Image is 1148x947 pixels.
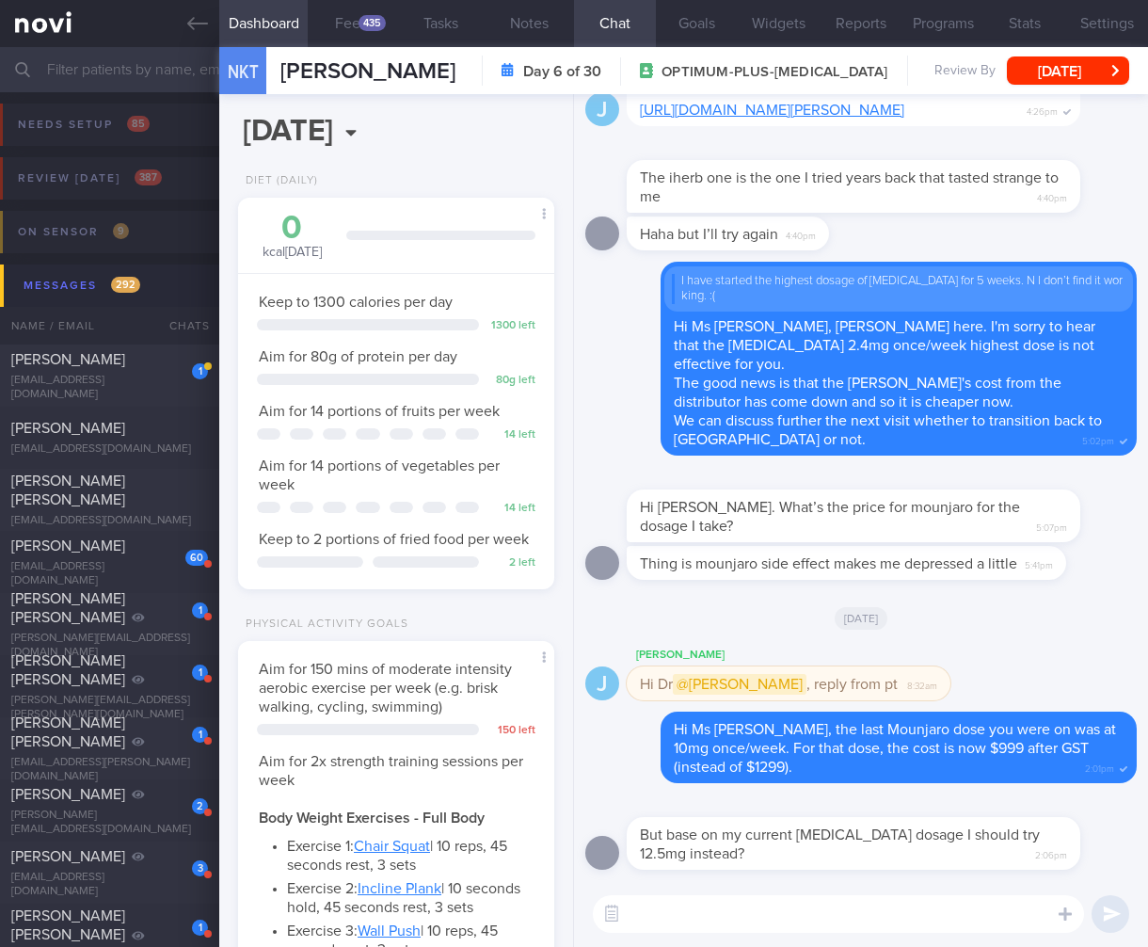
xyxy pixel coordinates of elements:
div: 2 [192,798,208,814]
span: OPTIMUM-PLUS-[MEDICAL_DATA] [662,63,887,82]
span: The iherb one is the one I tried years back that tasted strange to me [640,170,1059,204]
span: 2:01pm [1085,758,1114,776]
button: [DATE] [1007,56,1129,85]
span: Aim for 2x strength training sessions per week [259,754,523,788]
span: Thing is mounjaro side effect makes me depressed a little [640,556,1017,571]
span: 4:40pm [786,225,816,243]
span: [PERSON_NAME] [PERSON_NAME] [11,473,125,507]
span: Aim for 150 mins of moderate intensity aerobic exercise per week (e.g. brisk walking, cycling, sw... [259,662,512,714]
span: [PERSON_NAME] [280,60,455,83]
div: 1 [192,363,208,379]
div: [PERSON_NAME][EMAIL_ADDRESS][PERSON_NAME][DOMAIN_NAME] [11,694,208,722]
div: 2 left [488,556,535,570]
div: 60 [185,550,208,566]
span: Hi Ms [PERSON_NAME], the last Mounjaro dose you were on was at 10mg once/week. For that dose, the... [674,722,1116,775]
span: [PERSON_NAME] [PERSON_NAME] [11,591,125,625]
span: Aim for 80g of protein per day [259,349,457,364]
div: NKT [215,36,271,108]
div: J [585,92,619,127]
li: Exercise 2: | 10 seconds hold, 45 seconds rest, 3 sets [287,875,534,917]
div: 0 [257,212,327,245]
span: 5:41pm [1025,554,1053,572]
span: Hi Dr , reply from pt [640,674,898,695]
div: [EMAIL_ADDRESS][PERSON_NAME][DOMAIN_NAME] [11,756,208,784]
span: 2:06pm [1035,844,1067,862]
div: [EMAIL_ADDRESS][DOMAIN_NAME] [11,560,208,588]
div: [PERSON_NAME] [627,644,1007,666]
div: [PERSON_NAME][EMAIL_ADDRESS][DOMAIN_NAME] [11,809,208,837]
span: 4:40pm [1037,187,1067,205]
span: Aim for 14 portions of vegetables per week [259,458,500,492]
span: [PERSON_NAME] [PERSON_NAME] [11,715,125,749]
span: Aim for 14 portions of fruits per week [259,404,500,419]
span: [PERSON_NAME] [11,352,125,367]
div: Diet (Daily) [238,174,318,188]
strong: Body Weight Exercises - Full Body [259,811,485,826]
span: 9 [113,223,129,239]
div: Review [DATE] [13,166,167,191]
span: 85 [127,116,150,132]
strong: Day 6 of 30 [523,62,601,81]
div: 1 [192,727,208,743]
div: 1 [192,602,208,618]
span: [PERSON_NAME] [11,787,125,802]
span: The good news is that the [PERSON_NAME]'s cost from the distributor has come down and so it is ch... [674,376,1061,409]
li: Exercise 1: | 10 reps, 45 seconds rest, 3 sets [287,832,534,875]
span: @[PERSON_NAME] [673,674,806,695]
div: [PERSON_NAME][EMAIL_ADDRESS][DOMAIN_NAME] [11,632,208,660]
span: [PERSON_NAME] [11,849,125,864]
div: [EMAIL_ADDRESS][DOMAIN_NAME] [11,442,208,457]
div: 435 [359,15,386,31]
div: 1 [192,920,208,936]
span: 4:26pm [1027,101,1058,119]
span: 292 [111,277,140,293]
span: [PERSON_NAME] [PERSON_NAME] [11,653,125,687]
div: kcal [DATE] [257,212,327,262]
span: 387 [135,169,162,185]
span: 5:07pm [1036,517,1067,535]
div: J [585,666,619,701]
span: We can discuss further the next visit whether to transition back to [GEOGRAPHIC_DATA] or not. [674,413,1102,447]
div: 80 g left [488,374,535,388]
span: Hi [PERSON_NAME]. What’s the price for mounjaro for the dosage I take? [640,500,1020,534]
span: [PERSON_NAME] [PERSON_NAME] [11,908,125,942]
div: On sensor [13,219,134,245]
span: [DATE] [835,607,888,630]
div: 14 left [488,502,535,516]
span: 5:02pm [1082,430,1114,448]
div: [EMAIL_ADDRESS][DOMAIN_NAME] [11,374,208,402]
a: Incline Plank [358,881,441,896]
a: Wall Push [358,923,421,939]
div: Messages [19,273,145,298]
div: 3 [192,860,208,876]
a: [URL][DOMAIN_NAME][PERSON_NAME] [640,103,904,118]
div: 1 [192,665,208,681]
span: 8:32am [907,675,937,693]
span: [PERSON_NAME] [11,538,125,554]
span: But base on my current [MEDICAL_DATA] dosage I should try 12.5mg instead? [640,827,1040,861]
span: Review By [934,63,996,80]
div: I have started the highest dosage of [MEDICAL_DATA] for 5 weeks. N I don’t find it working. :( [672,274,1125,305]
div: 14 left [488,428,535,442]
div: [EMAIL_ADDRESS][DOMAIN_NAME] [11,514,208,528]
span: Keep to 1300 calories per day [259,295,453,310]
span: Hi Ms [PERSON_NAME], [PERSON_NAME] here. I'm sorry to hear that the [MEDICAL_DATA] 2.4mg once/wee... [674,319,1095,372]
div: Needs setup [13,112,154,137]
span: Haha but I’ll try again [640,227,778,242]
div: [EMAIL_ADDRESS][DOMAIN_NAME] [11,871,208,899]
span: [PERSON_NAME] [11,421,125,436]
div: 1300 left [488,319,535,333]
div: 150 left [488,724,535,738]
span: Keep to 2 portions of fried food per week [259,532,529,547]
a: Chair Squat [354,839,430,854]
div: Physical Activity Goals [238,618,408,632]
div: Chats [144,307,219,345]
